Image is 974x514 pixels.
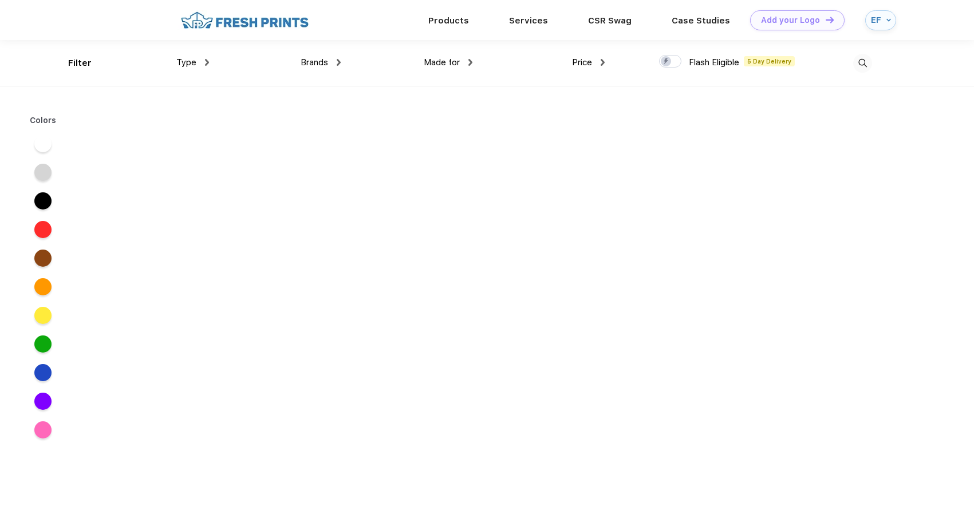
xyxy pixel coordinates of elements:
[826,17,834,23] img: DT
[424,57,460,68] span: Made for
[572,57,592,68] span: Price
[468,59,472,66] img: dropdown.png
[428,15,469,26] a: Products
[689,57,739,68] span: Flash Eligible
[301,57,328,68] span: Brands
[871,15,884,25] div: EF
[21,114,65,126] div: Colors
[337,59,341,66] img: dropdown.png
[886,18,891,22] img: arrow_down_blue.svg
[178,10,312,30] img: fo%20logo%202.webp
[68,57,92,70] div: Filter
[176,57,196,68] span: Type
[601,59,605,66] img: dropdown.png
[853,54,872,73] img: desktop_search.svg
[761,15,820,25] div: Add your Logo
[205,59,209,66] img: dropdown.png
